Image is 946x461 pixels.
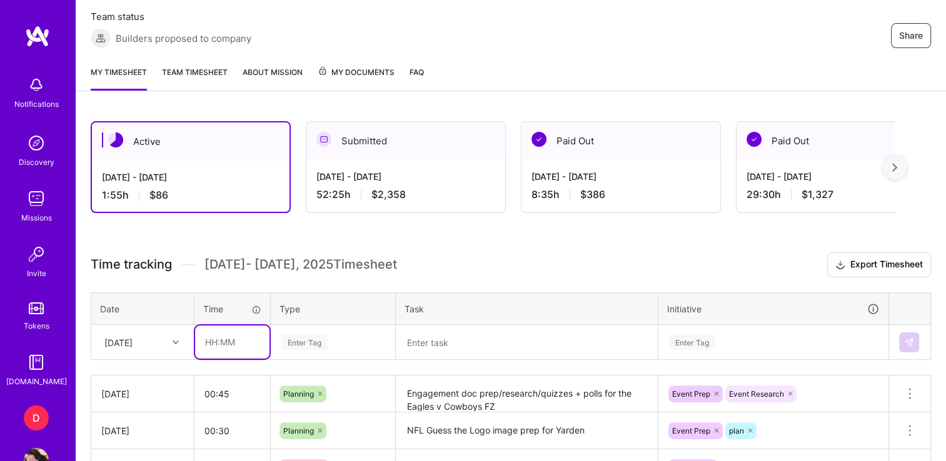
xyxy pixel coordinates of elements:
[580,188,605,201] span: $386
[203,302,261,315] div: Time
[316,188,495,201] div: 52:25 h
[283,426,314,435] span: Planning
[24,72,49,97] img: bell
[318,66,395,91] a: My Documents
[243,66,303,91] a: About Mission
[271,292,396,325] th: Type
[672,389,710,399] span: Event Prep
[827,252,931,277] button: Export Timesheet
[14,97,59,111] div: Notifications
[397,377,657,411] textarea: Engagement doc prep/research/quizzes + polls for the Eagles v Cowboys FZ
[672,426,710,435] span: Event Prep
[747,132,762,147] img: Paid Out
[24,186,49,211] img: teamwork
[108,132,123,147] img: Active
[892,163,897,172] img: right
[24,350,49,375] img: guide book
[195,325,269,359] input: HH:MM
[729,389,784,399] span: Event Research
[891,23,931,48] button: Share
[204,257,397,272] span: [DATE] - [DATE] , 2025 Timesheet
[747,188,925,201] div: 29:30 h
[316,132,331,147] img: Submitted
[371,188,406,201] span: $2,358
[194,414,270,447] input: HH:MM
[802,188,833,201] span: $1,327
[91,66,147,91] a: My timesheet
[283,389,314,399] span: Planning
[669,332,715,352] div: Enter Tag
[24,131,49,156] img: discovery
[104,335,133,349] div: [DATE]
[531,132,546,147] img: Paid Out
[729,426,744,435] span: plan
[904,337,914,347] img: Submit
[194,377,270,410] input: HH:MM
[21,211,52,224] div: Missions
[318,66,395,79] span: My Documents
[162,66,228,91] a: Team timesheet
[747,170,925,183] div: [DATE] - [DATE]
[91,292,194,325] th: Date
[101,424,184,437] div: [DATE]
[19,156,54,169] div: Discovery
[521,122,720,160] div: Paid Out
[173,339,179,345] i: icon Chevron
[531,188,710,201] div: 8:35 h
[92,122,289,161] div: Active
[24,242,49,267] img: Invite
[306,122,505,160] div: Submitted
[91,257,172,272] span: Time tracking
[27,267,46,280] div: Invite
[899,29,923,42] span: Share
[667,302,880,316] div: Initiative
[397,414,657,448] textarea: NFL Guess the Logo image prep for Yarden
[101,387,184,400] div: [DATE]
[410,66,424,91] a: FAQ
[281,332,328,352] div: Enter Tag
[149,189,168,202] span: $86
[316,170,495,183] div: [DATE] - [DATE]
[91,10,251,23] span: Team status
[737,122,935,160] div: Paid Out
[24,319,49,332] div: Tokens
[21,405,52,430] a: D
[29,302,44,314] img: tokens
[396,292,658,325] th: Task
[531,170,710,183] div: [DATE] - [DATE]
[102,189,279,202] div: 1:55 h
[835,259,845,272] i: icon Download
[25,25,50,47] img: logo
[24,405,49,430] div: D
[102,171,279,184] div: [DATE] - [DATE]
[6,375,67,388] div: [DOMAIN_NAME]
[91,28,111,48] img: Builders proposed to company
[116,32,251,45] span: Builders proposed to company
